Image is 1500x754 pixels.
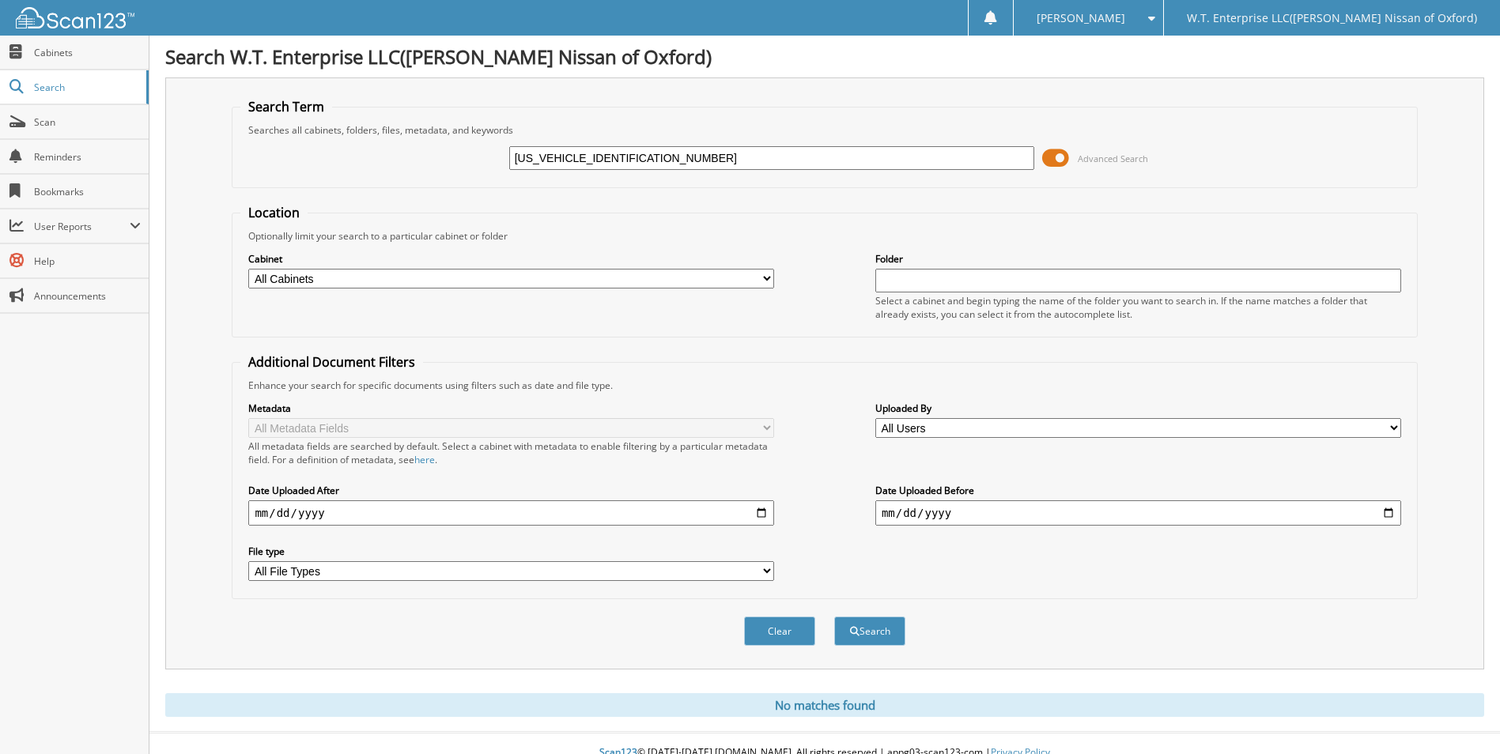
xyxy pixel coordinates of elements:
span: Scan [34,115,141,129]
span: Bookmarks [34,185,141,198]
label: Date Uploaded Before [875,484,1401,497]
label: File type [248,545,774,558]
a: here [414,453,435,466]
span: Cabinets [34,46,141,59]
legend: Location [240,204,308,221]
span: User Reports [34,220,130,233]
h1: Search W.T. Enterprise LLC([PERSON_NAME] Nissan of Oxford) [165,43,1484,70]
span: Announcements [34,289,141,303]
button: Clear [744,616,815,646]
span: Advanced Search [1078,153,1148,164]
span: W.T. Enterprise LLC([PERSON_NAME] Nissan of Oxford) [1187,13,1477,23]
button: Search [834,616,905,646]
legend: Search Term [240,98,332,115]
input: end [875,500,1401,526]
span: Reminders [34,150,141,164]
label: Metadata [248,402,774,415]
input: start [248,500,774,526]
span: Help [34,254,141,268]
span: Search [34,81,138,94]
div: No matches found [165,693,1484,717]
div: All metadata fields are searched by default. Select a cabinet with metadata to enable filtering b... [248,439,774,466]
div: Searches all cabinets, folders, files, metadata, and keywords [240,123,1408,137]
div: Optionally limit your search to a particular cabinet or folder [240,229,1408,243]
img: scan123-logo-white.svg [16,7,134,28]
div: Enhance your search for specific documents using filters such as date and file type. [240,379,1408,392]
label: Folder [875,252,1401,266]
label: Date Uploaded After [248,484,774,497]
label: Cabinet [248,252,774,266]
span: [PERSON_NAME] [1037,13,1125,23]
div: Select a cabinet and begin typing the name of the folder you want to search in. If the name match... [875,294,1401,321]
legend: Additional Document Filters [240,353,423,371]
label: Uploaded By [875,402,1401,415]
